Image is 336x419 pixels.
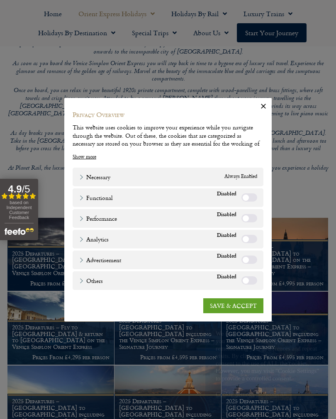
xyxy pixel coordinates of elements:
a: Analytics [79,235,109,244]
a: Necessary [79,173,110,181]
h4: Privacy Overview [73,110,263,119]
div: This website uses cookies to improve your experience while you navigate through the website. Out ... [73,123,263,156]
a: Advertisement [79,256,121,264]
a: SAVE & ACCEPT [203,298,263,313]
a: Performance [79,214,117,223]
a: Others [79,276,103,285]
span: Always Enabled [224,173,257,181]
a: Show more [73,153,96,161]
a: Functional [79,193,113,202]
